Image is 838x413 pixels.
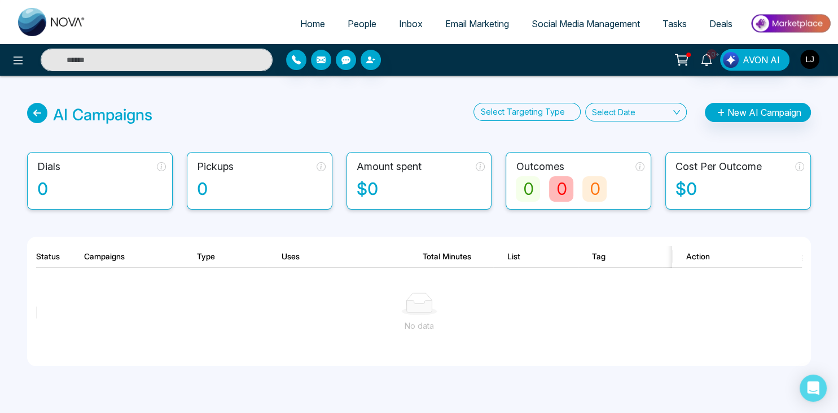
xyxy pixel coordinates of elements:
[693,49,720,69] a: 10+
[399,18,423,29] span: Inbox
[183,246,267,268] th: Type
[197,159,234,174] div: Pickups
[516,159,564,174] div: Outcomes
[672,246,802,268] th: Action
[53,103,152,127] div: AI Campaigns
[662,18,687,29] span: Tasks
[800,375,827,402] div: Open Intercom Messenger
[409,246,493,268] th: Total Minutes
[591,106,635,118] div: Select Date
[197,176,326,202] div: 0
[434,13,520,34] a: Email Marketing
[675,159,762,174] div: Cost Per Outcome
[720,49,789,71] button: AVON AI
[520,13,651,34] a: Social Media Management
[707,49,717,59] span: 10+
[70,246,183,268] th: Campaigns
[673,108,681,116] span: down
[445,18,509,29] span: Email Marketing
[357,176,485,202] div: $0
[549,176,573,202] div: 0
[289,13,336,34] a: Home
[516,176,540,202] div: 0
[675,176,804,202] div: $0
[578,246,662,268] th: Tag
[705,103,811,122] button: New AI Campaign
[582,176,607,202] div: 0
[36,246,70,268] th: Status
[267,246,409,268] th: Uses
[37,176,166,202] div: 0
[18,8,86,36] img: Nova CRM Logo
[743,53,780,67] span: AVON AI
[532,18,640,29] span: Social Media Management
[45,320,793,332] div: No data
[348,18,376,29] span: People
[388,13,434,34] a: Inbox
[662,246,781,268] th: AVON AI Calling Automation
[709,18,732,29] span: Deals
[723,52,739,68] img: Lead Flow
[37,159,60,174] div: Dials
[357,159,422,174] div: Amount spent
[336,13,388,34] a: People
[800,50,819,69] img: User Avatar
[749,11,831,36] img: Market-place.gif
[698,13,744,34] a: Deals
[493,246,578,268] th: List
[651,13,698,34] a: Tasks
[300,18,325,29] span: Home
